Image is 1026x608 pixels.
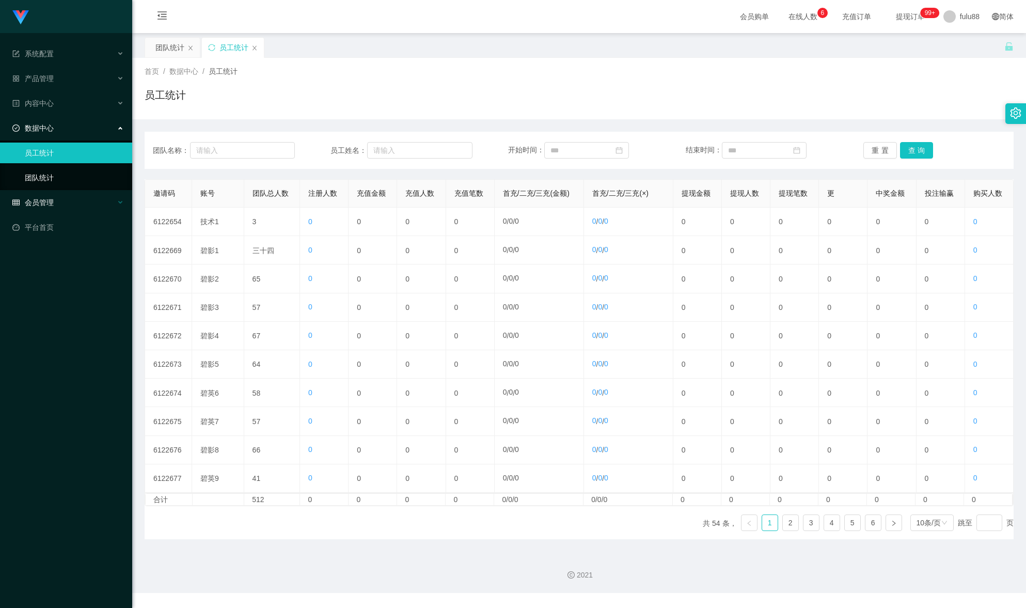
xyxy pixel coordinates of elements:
[850,519,855,527] font: 5
[992,13,999,20] i: 图标: 全球
[12,50,20,57] i: 图标： 表格
[200,388,219,397] font: 碧英6
[509,445,513,454] font: 0
[507,360,509,368] font: /
[252,388,261,397] font: 58
[730,246,734,254] font: 0
[454,217,459,226] font: 0
[925,275,929,283] font: 0
[308,274,312,283] font: 0
[788,519,793,527] font: 2
[876,332,880,340] font: 0
[308,445,312,454] font: 0
[604,360,608,368] font: 0
[153,275,182,283] font: 6122670
[682,388,686,397] font: 0
[876,388,880,397] font: 0
[12,10,29,25] img: logo.9652507e.png
[925,417,929,426] font: 0
[973,246,977,254] font: 0
[25,124,54,132] font: 数据中心
[509,217,513,225] font: 0
[153,446,182,454] font: 6122676
[827,332,831,340] font: 0
[827,417,831,426] font: 0
[925,246,929,254] font: 0
[876,360,880,368] font: 0
[405,332,409,340] font: 0
[405,217,409,226] font: 0
[973,331,977,339] font: 0
[768,519,772,527] font: 1
[788,12,817,21] font: 在线人数
[503,331,507,339] font: 0
[513,332,515,340] font: /
[596,417,598,426] font: /
[308,388,312,397] font: 0
[308,360,312,368] font: 0
[602,217,604,226] font: /
[598,217,602,225] font: 0
[509,388,513,396] font: 0
[730,446,734,454] font: 0
[357,417,361,426] font: 0
[730,275,734,283] font: 0
[596,446,598,454] font: /
[941,520,948,527] i: 图标： 下
[682,417,686,426] font: 0
[602,360,604,368] font: /
[367,142,472,159] input: 请输入
[25,167,124,188] a: 团队统计
[308,303,312,311] font: 0
[598,303,602,311] font: 0
[454,360,459,368] font: 0
[604,245,608,254] font: 0
[454,275,459,283] font: 0
[779,275,783,283] font: 0
[762,515,778,531] li: 1
[507,388,509,397] font: /
[817,8,828,18] sup: 1
[592,217,596,225] font: 0
[730,388,734,397] font: 0
[153,146,189,154] font: 团队名称：
[200,446,219,454] font: 碧影8
[925,217,929,226] font: 0
[308,417,312,425] font: 0
[876,303,880,311] font: 0
[682,275,686,283] font: 0
[12,199,20,206] i: 图标： 表格
[503,474,507,482] font: 0
[515,245,519,254] font: 0
[252,275,261,283] font: 65
[515,274,519,282] font: 0
[596,332,598,340] font: /
[503,274,507,282] font: 0
[405,189,434,197] font: 充值人数
[308,474,312,482] font: 0
[25,99,54,107] font: 内容中心
[682,246,686,254] font: 0
[515,360,519,368] font: 0
[507,446,509,454] font: /
[999,12,1014,21] font: 简体
[602,275,604,283] font: /
[25,198,54,207] font: 会员管理
[779,217,783,226] font: 0
[513,275,515,283] font: /
[876,217,880,226] font: 0
[782,515,799,531] li: 2
[509,331,513,339] font: 0
[454,446,459,454] font: 0
[153,303,182,311] font: 6122671
[592,331,596,339] font: 0
[602,332,604,340] font: /
[686,146,722,154] font: 结束时间：
[604,331,608,339] font: 0
[513,417,515,426] font: /
[604,303,608,311] font: 0
[513,388,515,397] font: /
[513,360,515,368] font: /
[25,50,54,58] font: 系统配置
[1010,107,1021,119] i: 图标：设置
